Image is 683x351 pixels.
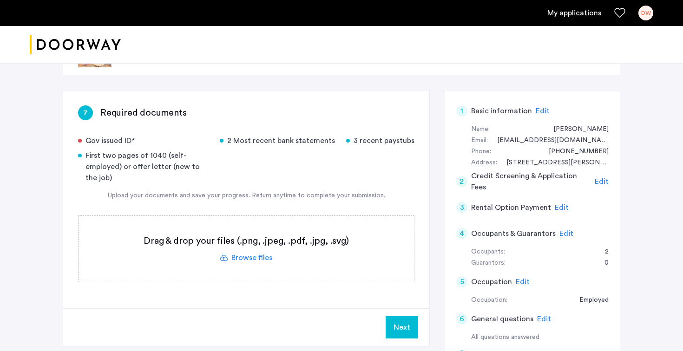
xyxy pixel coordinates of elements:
[471,313,533,325] h5: General questions
[488,135,609,146] div: danielfwilde@gmail.com
[638,6,653,20] div: DW
[497,157,609,169] div: 16-25 Putnam Avenue, #1D
[386,316,418,338] button: Next
[471,247,505,258] div: Occupants:
[456,228,467,239] div: 4
[471,276,512,287] h5: Occupation
[346,135,414,146] div: 3 recent paystubs
[30,27,121,62] a: Cazamio logo
[78,191,414,201] div: Upload your documents and save your progress. Return anytime to complete your submission.
[536,107,550,115] span: Edit
[30,27,121,62] img: logo
[78,150,209,183] div: First two pages of 1040 (self-employed) or offer letter (new to the job)
[471,170,591,193] h5: Credit Screening & Application Fees
[100,106,186,119] h3: Required documents
[471,202,551,213] h5: Rental Option Payment
[547,7,601,19] a: My application
[220,135,335,146] div: 2 Most recent bank statements
[456,105,467,117] div: 1
[595,178,609,185] span: Edit
[471,228,556,239] h5: Occupants & Guarantors
[471,258,506,269] div: Guarantors:
[471,146,491,157] div: Phone:
[456,176,467,187] div: 2
[471,135,488,146] div: Email:
[471,124,490,135] div: Name:
[544,124,609,135] div: Daniel Wilde
[456,313,467,325] div: 6
[539,146,609,157] div: +17167048752
[555,204,569,211] span: Edit
[78,135,209,146] div: Gov issued ID*
[471,295,507,306] div: Occupation:
[596,247,609,258] div: 2
[559,230,573,237] span: Edit
[471,332,609,343] div: All questions answered
[471,157,497,169] div: Address:
[537,315,551,323] span: Edit
[614,7,625,19] a: Favorites
[456,276,467,287] div: 5
[78,105,93,120] div: 7
[570,295,609,306] div: Employed
[456,202,467,213] div: 3
[471,105,532,117] h5: Basic information
[595,258,609,269] div: 0
[516,278,530,286] span: Edit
